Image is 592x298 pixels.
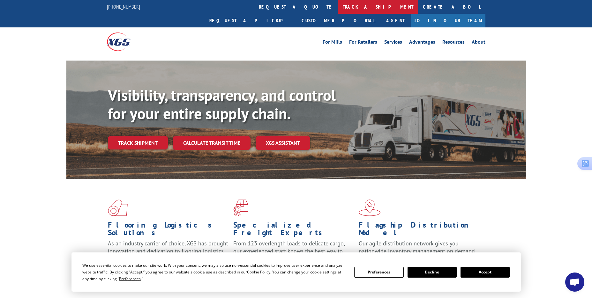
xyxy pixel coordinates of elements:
[409,40,435,47] a: Advantages
[233,200,248,216] img: xgs-icon-focused-on-flooring-red
[108,136,168,149] a: Track shipment
[233,221,354,240] h1: Specialized Freight Experts
[82,262,347,282] div: We use essential cookies to make our site work. With your consent, we may also use non-essential ...
[380,14,411,27] a: Agent
[173,136,251,150] a: Calculate transit time
[205,14,297,27] a: Request a pickup
[297,14,380,27] a: Customer Portal
[247,269,270,275] span: Cookie Policy
[108,200,128,216] img: xgs-icon-total-supply-chain-intelligence-red
[119,276,141,281] span: Preferences
[359,240,476,255] span: Our agile distribution network gives you nationwide inventory management on demand.
[233,240,354,268] p: From 123 overlength loads to delicate cargo, our experienced staff knows the best way to move you...
[256,136,310,150] a: XGS ASSISTANT
[108,221,229,240] h1: Flooring Logistics Solutions
[384,40,402,47] a: Services
[359,200,381,216] img: xgs-icon-flagship-distribution-model-red
[108,85,336,123] b: Visibility, transparency, and control for your entire supply chain.
[108,240,228,262] span: As an industry carrier of choice, XGS has brought innovation and dedication to flooring logistics...
[472,40,485,47] a: About
[71,252,521,292] div: Cookie Consent Prompt
[461,267,510,278] button: Accept
[359,221,479,240] h1: Flagship Distribution Model
[411,14,485,27] a: Join Our Team
[565,273,584,292] a: Open chat
[107,4,140,10] a: [PHONE_NUMBER]
[408,267,457,278] button: Decline
[323,40,342,47] a: For Mills
[354,267,403,278] button: Preferences
[442,40,465,47] a: Resources
[349,40,377,47] a: For Retailers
